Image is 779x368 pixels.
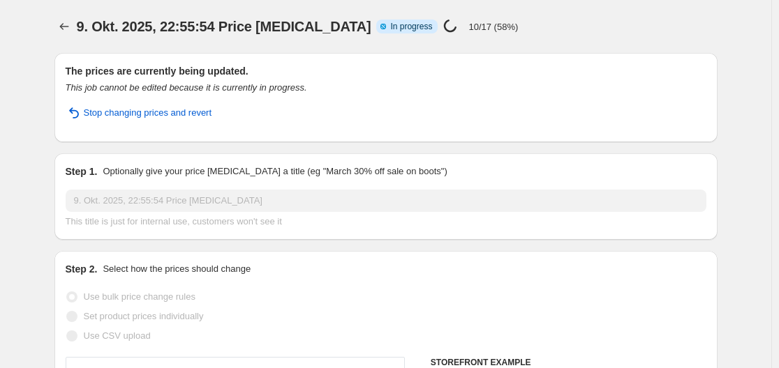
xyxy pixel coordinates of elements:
button: Stop changing prices and revert [57,102,221,124]
h6: STOREFRONT EXAMPLE [431,357,706,368]
h2: The prices are currently being updated. [66,64,706,78]
p: 10/17 (58%) [468,22,518,32]
input: 30% off holiday sale [66,190,706,212]
p: Select how the prices should change [103,262,251,276]
button: Price change jobs [54,17,74,36]
span: This title is just for internal use, customers won't see it [66,216,282,227]
h2: Step 1. [66,164,98,178]
span: In progress [390,21,432,32]
p: Optionally give your price [MEDICAL_DATA] a title (eg "March 30% off sale on boots") [103,164,447,178]
h2: Step 2. [66,262,98,276]
span: 9. Okt. 2025, 22:55:54 Price [MEDICAL_DATA] [77,19,371,34]
span: Set product prices individually [84,311,204,321]
span: Use CSV upload [84,330,151,341]
i: This job cannot be edited because it is currently in progress. [66,82,307,93]
span: Use bulk price change rules [84,291,195,302]
span: Stop changing prices and revert [84,106,212,120]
